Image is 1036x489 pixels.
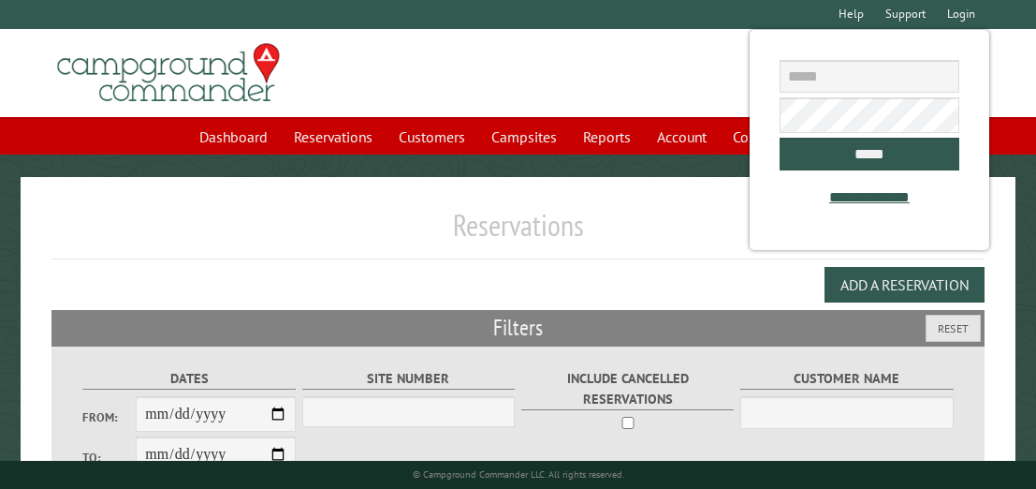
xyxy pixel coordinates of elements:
[387,119,476,155] a: Customers
[740,368,954,390] label: Customer Name
[283,119,384,155] a: Reservations
[82,408,136,426] label: From:
[51,37,285,110] img: Campground Commander
[302,368,516,390] label: Site Number
[82,368,296,390] label: Dates
[722,119,848,155] a: Communications
[51,207,984,259] h1: Reservations
[480,119,568,155] a: Campsites
[188,119,279,155] a: Dashboard
[572,119,642,155] a: Reports
[646,119,718,155] a: Account
[824,267,985,303] button: Add a Reservation
[413,468,624,481] small: © Campground Commander LLC. All rights reserved.
[521,368,735,409] label: Include Cancelled Reservations
[926,315,981,342] button: Reset
[82,449,136,467] label: To:
[51,310,984,346] h2: Filters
